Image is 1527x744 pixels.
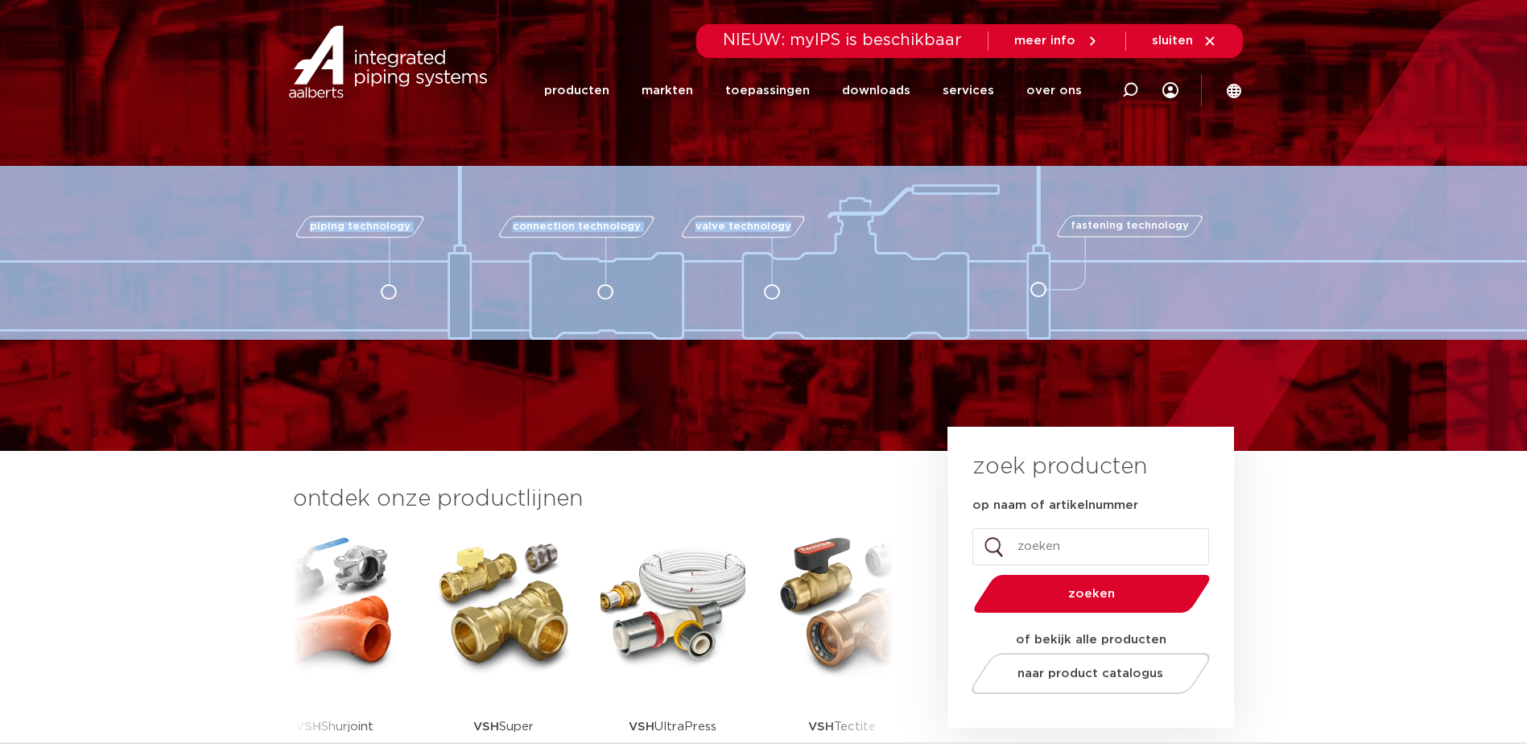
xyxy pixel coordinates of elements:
a: markten [642,58,693,123]
span: valve technology [695,221,791,232]
a: sluiten [1152,34,1217,48]
span: sluiten [1152,35,1193,47]
strong: of bekijk alle producten [1016,634,1166,646]
a: over ons [1026,58,1082,123]
span: zoeken [1015,588,1169,600]
a: services [943,58,994,123]
input: zoeken [972,528,1209,565]
a: naar product catalogus [967,653,1214,694]
span: naar product catalogus [1017,668,1163,680]
a: downloads [842,58,910,123]
div: my IPS [1162,58,1178,123]
a: meer info [1014,34,1100,48]
span: fastening technology [1071,221,1189,232]
span: meer info [1014,35,1075,47]
span: connection technology [512,221,640,232]
h3: zoek producten [972,451,1147,483]
strong: VSH [295,721,321,733]
span: NIEUW: myIPS is beschikbaar [723,32,962,48]
strong: VSH [808,721,834,733]
a: producten [544,58,609,123]
strong: VSH [473,721,499,733]
button: zoeken [967,573,1216,614]
span: piping technology [310,221,411,232]
strong: VSH [629,721,654,733]
a: toepassingen [725,58,810,123]
nav: Menu [544,58,1082,123]
label: op naam of artikelnummer [972,498,1138,514]
h3: ontdek onze productlijnen [293,483,894,515]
